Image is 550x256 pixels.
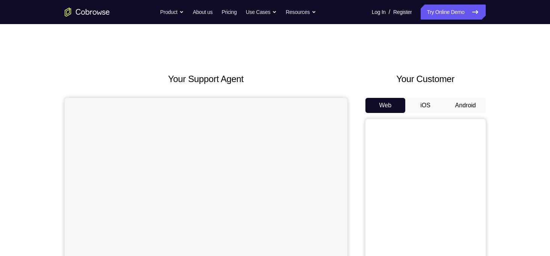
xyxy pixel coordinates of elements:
[393,5,412,20] a: Register
[421,5,485,20] a: Try Online Demo
[365,72,486,86] h2: Your Customer
[65,72,347,86] h2: Your Support Agent
[221,5,236,20] a: Pricing
[65,8,110,17] a: Go to the home page
[160,5,184,20] button: Product
[193,5,212,20] a: About us
[445,98,486,113] button: Android
[389,8,390,17] span: /
[365,98,406,113] button: Web
[372,5,386,20] a: Log In
[246,5,277,20] button: Use Cases
[405,98,445,113] button: iOS
[286,5,316,20] button: Resources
